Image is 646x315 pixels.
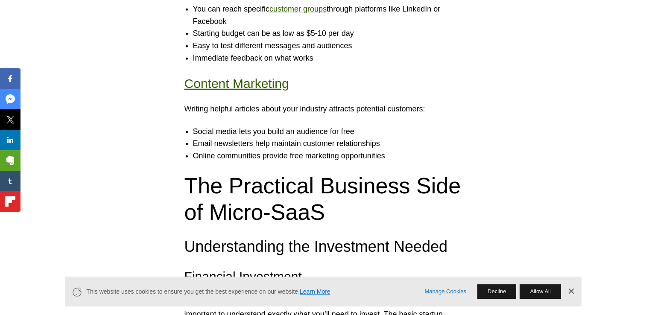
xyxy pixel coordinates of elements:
button: Decline [477,284,516,299]
li: Social media lets you build an audience for free [193,125,471,138]
a: Dismiss Banner [564,285,577,298]
li: Online communities provide free marketing opportunities [193,150,471,162]
li: You can reach specific through platforms like LinkedIn or Facebook [193,3,471,28]
p: Writing helpful articles about your industry attracts potential customers: [184,103,462,115]
a: Learn More [300,288,330,295]
li: Easy to test different messages and audiences [193,40,471,52]
li: Email newsletters help maintain customer relationships [193,137,471,150]
li: Starting budget can be as low as $5-10 per day [193,27,471,40]
span: This website uses cookies to ensure you get the best experience on our website. [86,287,412,296]
h4: Financial Investment [184,268,462,286]
li: Immediate feedback on what works [193,52,471,64]
button: Allow All [520,284,561,299]
a: Content Marketing [184,76,289,90]
svg: Cookie Icon [71,286,82,297]
a: Manage Cookies [424,287,466,296]
a: customer groups [269,5,327,13]
h2: The Practical Business Side of Micro-SaaS [184,172,462,226]
h3: Understanding the Investment Needed [184,236,462,257]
